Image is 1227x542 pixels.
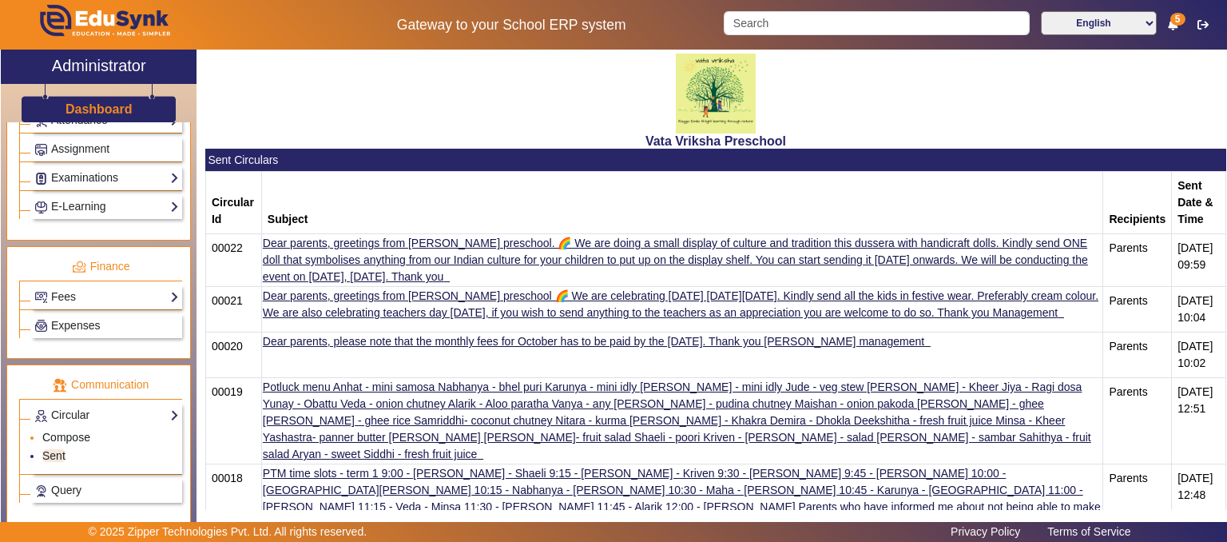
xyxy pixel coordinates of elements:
td: 00018 [205,464,261,534]
input: Search [724,11,1029,35]
td: 00020 [205,333,261,378]
img: Assignments.png [35,144,47,156]
th: Recipients [1103,172,1172,234]
td: 00019 [205,378,261,464]
span: Assignment [51,142,109,155]
td: [DATE] 12:48 [1172,464,1226,534]
p: Communication [19,377,182,393]
td: Parents [1103,333,1172,378]
img: communication.png [53,378,67,393]
h5: Gateway to your School ERP system [316,17,707,34]
td: [DATE] 12:51 [1172,378,1226,464]
img: finance.png [72,260,86,274]
td: Parents [1103,234,1172,287]
p: © 2025 Zipper Technologies Pvt. Ltd. All rights reserved. [89,524,367,540]
td: Parents [1103,378,1172,464]
a: Potluck menu Anhat - mini samosa Nabhanya - bhel puri Karunya - mini idly [PERSON_NAME] - mini id... [263,381,1091,460]
mat-card-header: Sent Circulars [205,149,1226,171]
a: Administrator [1,50,197,84]
span: 5 [1170,13,1185,26]
a: Terms of Service [1039,521,1138,542]
a: Dear parents, greetings from [PERSON_NAME] preschool 🌈 We are celebrating [DATE] [DATE][DATE]. Ki... [263,289,1098,319]
img: Support-tickets.png [35,485,47,497]
th: Subject [261,172,1103,234]
a: Assignment [34,140,179,158]
h2: Vata Vriksha Preschool [205,134,1226,149]
span: Query [51,484,81,496]
th: Sent Date & Time [1172,172,1226,234]
td: 00022 [205,234,261,287]
td: 00021 [205,287,261,333]
td: Parents [1103,287,1172,333]
td: [DATE] 10:04 [1172,287,1226,333]
h2: Administrator [52,56,146,75]
th: Circular Id [205,172,261,234]
a: PTM time slots - term 1 9:00 - [PERSON_NAME] - Shaeli 9:15 - [PERSON_NAME] - Kriven 9:30 - [PERSO... [263,467,1101,530]
a: Dashboard [65,101,133,118]
img: 817d6453-c4a2-41f8-ac39-e8a470f27eea [676,54,756,134]
td: Parents [1103,464,1172,534]
a: Dear parents, greetings from [PERSON_NAME] preschool. 🌈 We are doing a small display of culture a... [263,237,1088,283]
a: Query [34,481,179,500]
a: Dear parents, please note that the monthly fees for October has to be paid by the [DATE]. Thank y... [263,335,924,348]
td: [DATE] 10:02 [1172,333,1226,378]
a: Expenses [34,317,179,335]
img: Payroll.png [35,320,47,332]
a: Compose [42,431,90,444]
a: Sent [42,449,66,462]
p: Finance [19,258,182,275]
a: Privacy Policy [943,521,1028,542]
span: Expenses [51,319,100,332]
td: [DATE] 09:59 [1172,234,1226,287]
